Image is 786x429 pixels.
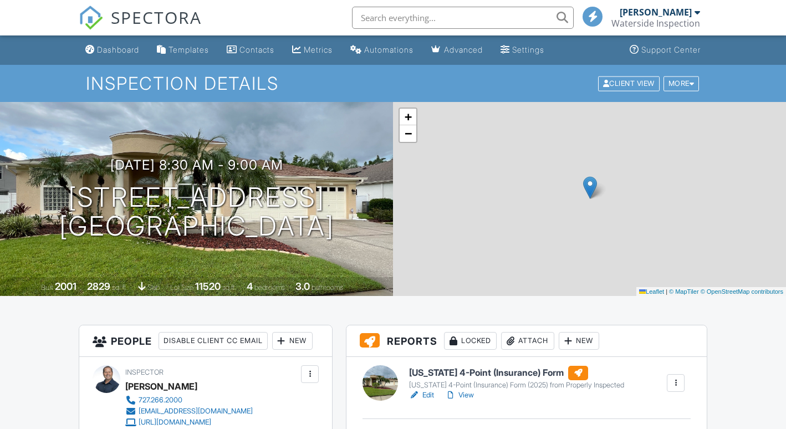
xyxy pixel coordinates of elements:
div: 4 [247,280,253,292]
h6: [US_STATE] 4-Point (Insurance) Form [409,366,624,380]
div: Automations [364,45,414,54]
div: [PERSON_NAME] [620,7,692,18]
span: bedrooms [254,283,285,292]
a: Zoom in [400,109,416,125]
a: Templates [152,40,213,60]
div: [URL][DOMAIN_NAME] [139,418,211,427]
img: Marker [583,176,597,199]
div: New [559,332,599,350]
a: Dashboard [81,40,144,60]
span: sq.ft. [222,283,236,292]
div: New [272,332,313,350]
a: View [445,390,474,401]
span: Lot Size [170,283,193,292]
a: Support Center [625,40,705,60]
div: [PERSON_NAME] [125,378,197,395]
a: Edit [409,390,434,401]
a: Metrics [288,40,337,60]
div: [EMAIL_ADDRESS][DOMAIN_NAME] [139,407,253,416]
span: sq. ft. [112,283,127,292]
span: − [405,126,412,140]
div: Contacts [239,45,274,54]
a: © OpenStreetMap contributors [701,288,783,295]
h1: Inspection Details [86,74,701,93]
a: Settings [496,40,549,60]
span: bathrooms [312,283,343,292]
span: Inspector [125,368,164,376]
a: Advanced [427,40,487,60]
span: Built [41,283,53,292]
img: The Best Home Inspection Software - Spectora [79,6,103,30]
a: Contacts [222,40,279,60]
a: [US_STATE] 4-Point (Insurance) Form [US_STATE] 4-Point (Insurance) Form (2025) from Properly Insp... [409,366,624,390]
h1: [STREET_ADDRESS] [GEOGRAPHIC_DATA] [59,183,334,242]
div: 2829 [87,280,110,292]
input: Search everything... [352,7,574,29]
a: Zoom out [400,125,416,142]
a: Client View [597,79,662,87]
div: 727.266.2000 [139,396,182,405]
div: [US_STATE] 4-Point (Insurance) Form (2025) from Properly Inspected [409,381,624,390]
div: Settings [512,45,544,54]
div: Dashboard [97,45,139,54]
span: | [666,288,667,295]
div: More [663,76,700,91]
div: Attach [501,332,554,350]
div: Locked [444,332,497,350]
a: Leaflet [639,288,664,295]
div: Client View [598,76,660,91]
h3: People [79,325,333,357]
div: Disable Client CC Email [159,332,268,350]
div: Support Center [641,45,701,54]
h3: Reports [346,325,707,357]
span: SPECTORA [111,6,202,29]
div: 3.0 [295,280,310,292]
div: Waterside Inspection [611,18,700,29]
div: 2001 [55,280,76,292]
a: [URL][DOMAIN_NAME] [125,417,253,428]
a: Automations (Basic) [346,40,418,60]
span: slab [147,283,160,292]
div: Advanced [444,45,483,54]
a: [EMAIL_ADDRESS][DOMAIN_NAME] [125,406,253,417]
div: 11520 [195,280,221,292]
span: + [405,110,412,124]
h3: [DATE] 8:30 am - 9:00 am [110,157,283,172]
a: SPECTORA [79,15,202,38]
div: Metrics [304,45,333,54]
div: Templates [169,45,209,54]
a: 727.266.2000 [125,395,253,406]
a: © MapTiler [669,288,699,295]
